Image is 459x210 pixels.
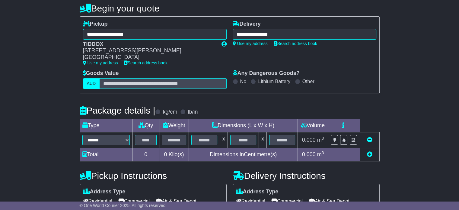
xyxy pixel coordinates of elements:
[259,132,267,148] td: x
[236,196,265,206] span: Residential
[233,21,261,27] label: Delivery
[367,137,372,143] a: Remove this item
[236,189,279,195] label: Address Type
[302,151,316,157] span: 0.000
[322,150,324,155] sup: 3
[220,132,228,148] td: x
[80,171,227,181] h4: Pickup Instructions
[83,70,119,77] label: Goods Value
[274,41,317,46] a: Search address book
[317,151,324,157] span: m
[322,136,324,141] sup: 3
[132,119,159,132] td: Qty
[80,3,380,13] h4: Begin your quote
[317,137,324,143] span: m
[159,119,189,132] td: Weight
[80,203,167,208] span: © One World Courier 2025. All rights reserved.
[233,171,380,181] h4: Delivery Instructions
[258,79,290,84] label: Lithium Battery
[80,148,132,161] td: Total
[80,119,132,132] td: Type
[163,109,177,115] label: kg/cm
[132,148,159,161] td: 0
[233,41,268,46] a: Use my address
[302,137,316,143] span: 0.000
[83,41,215,48] div: TIDDOX
[271,196,303,206] span: Commercial
[240,79,246,84] label: No
[118,196,150,206] span: Commercial
[83,47,215,54] div: [STREET_ADDRESS][PERSON_NAME]
[302,79,314,84] label: Other
[164,151,167,157] span: 0
[83,78,100,89] label: AUD
[233,70,300,77] label: Any Dangerous Goods?
[83,189,126,195] label: Address Type
[83,21,108,27] label: Pickup
[298,119,328,132] td: Volume
[188,109,198,115] label: lb/in
[83,60,118,65] a: Use my address
[367,151,372,157] a: Add new item
[189,119,298,132] td: Dimensions (L x W x H)
[83,54,215,61] div: [GEOGRAPHIC_DATA]
[189,148,298,161] td: Dimensions in Centimetre(s)
[80,105,155,115] h4: Package details |
[159,148,189,161] td: Kilo(s)
[309,196,349,206] span: Air & Sea Depot
[83,196,112,206] span: Residential
[156,196,196,206] span: Air & Sea Depot
[124,60,167,65] a: Search address book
